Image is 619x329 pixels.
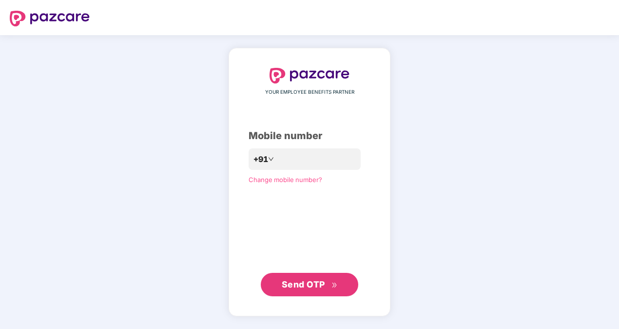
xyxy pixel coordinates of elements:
[265,88,354,96] span: YOUR EMPLOYEE BENEFITS PARTNER
[10,11,90,26] img: logo
[253,153,268,165] span: +91
[331,282,338,288] span: double-right
[249,128,370,144] div: Mobile number
[270,68,349,83] img: logo
[261,273,358,296] button: Send OTPdouble-right
[282,279,325,289] span: Send OTP
[268,156,274,162] span: down
[249,176,322,184] a: Change mobile number?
